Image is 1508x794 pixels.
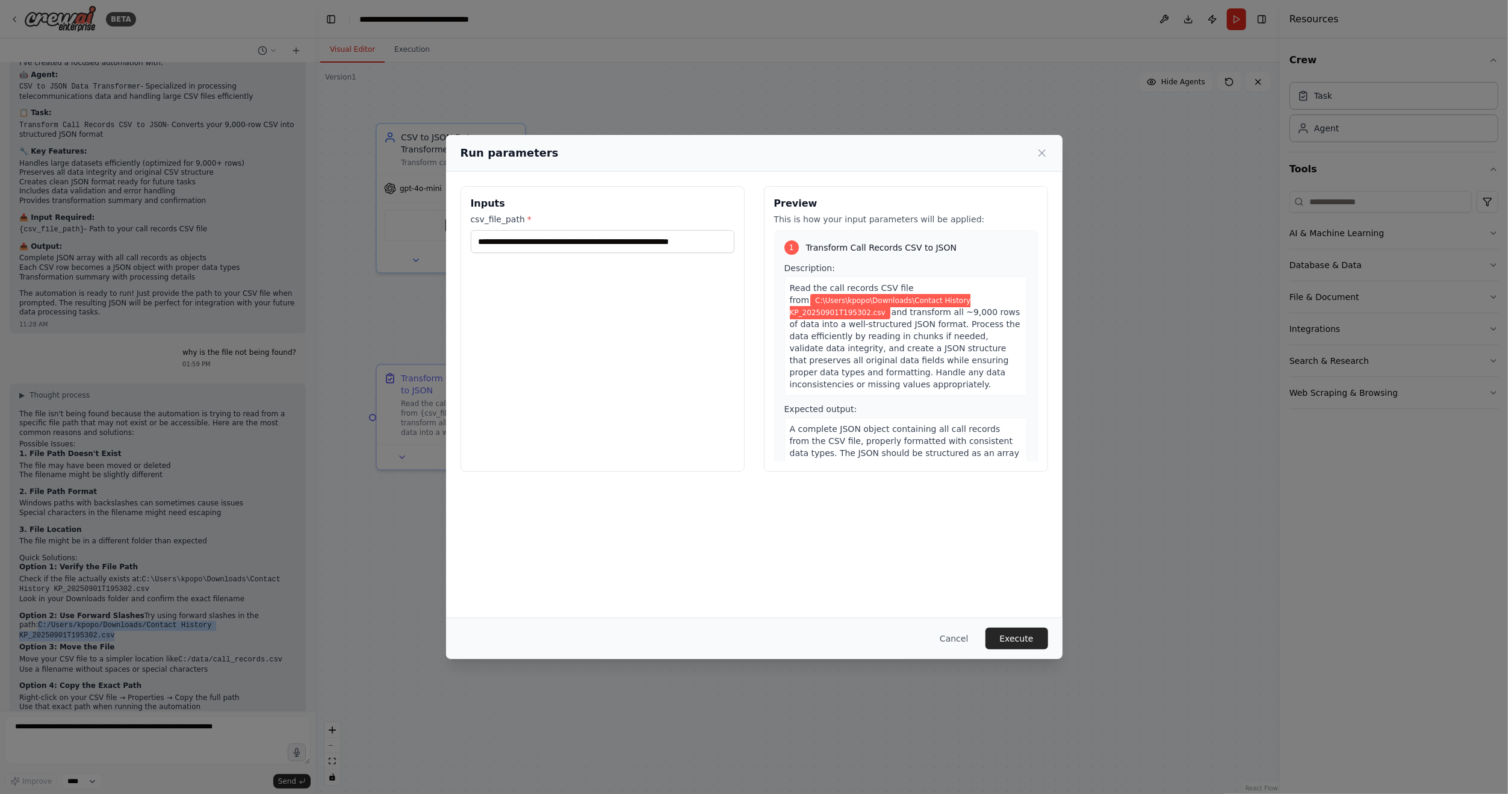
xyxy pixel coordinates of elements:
h3: Inputs [471,196,734,211]
span: A complete JSON object containing all call records from the CSV file, properly formatted with con... [790,424,1020,530]
button: Execute [985,628,1048,649]
span: Transform Call Records CSV to JSON [806,242,957,254]
label: csv_file_path [471,213,734,225]
span: Read the call records CSV file from [790,283,914,305]
h3: Preview [774,196,1038,211]
span: Expected output: [784,404,857,414]
div: 1 [784,240,799,255]
h2: Run parameters [461,145,559,161]
p: This is how your input parameters will be applied: [774,213,1038,225]
span: Variable: csv_file_path [790,294,971,319]
button: Cancel [930,628,978,649]
span: and transform all ~9,000 rows of data into a well-structured JSON format. Process the data effici... [790,307,1020,389]
span: Description: [784,263,835,273]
